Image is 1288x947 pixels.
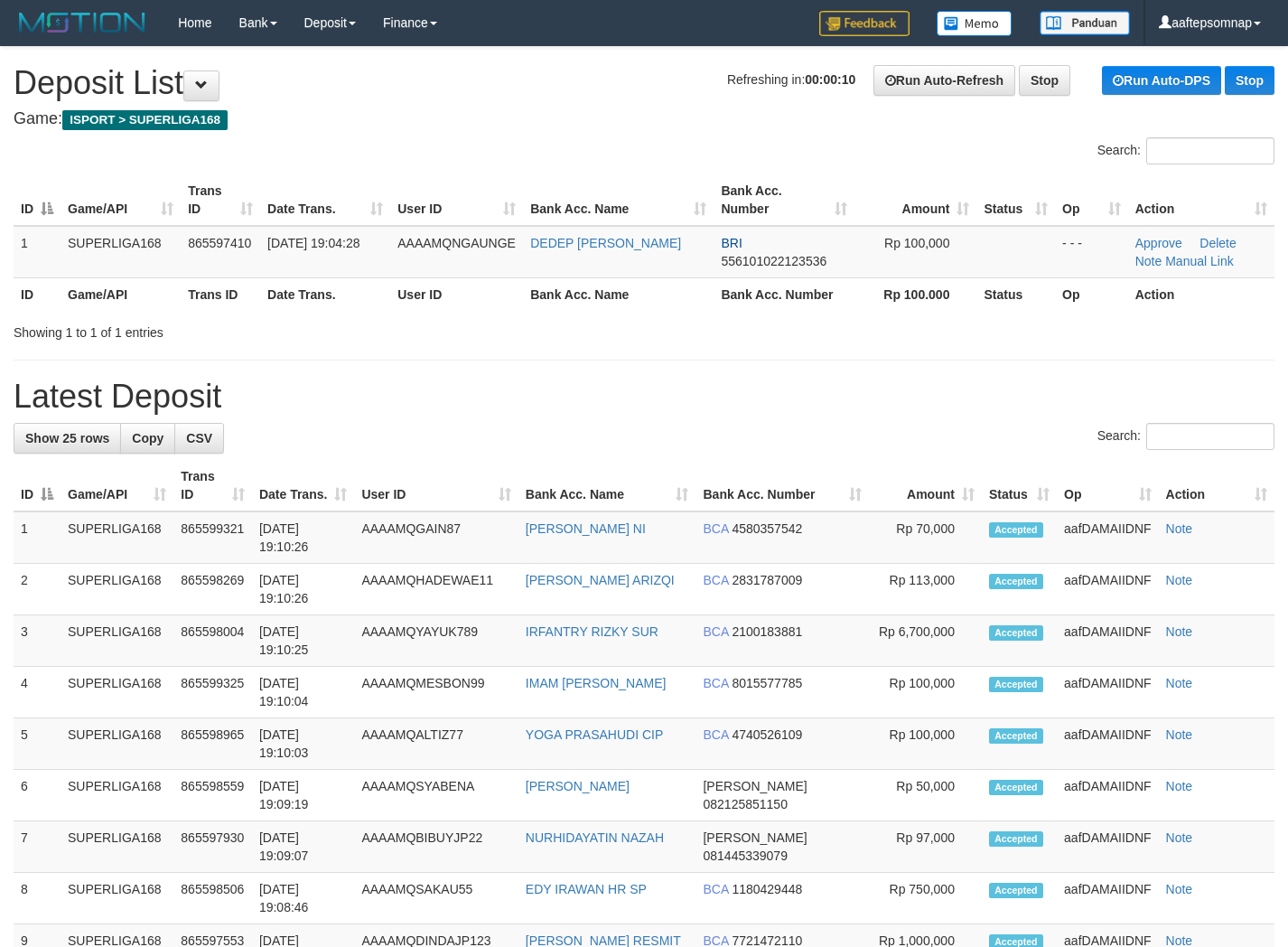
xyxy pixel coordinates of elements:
a: IRFANTRY RIZKY SUR [526,624,658,639]
span: Copy 1180429448 to clipboard [732,882,802,896]
th: Game/API: activate to sort column ascending [61,174,181,226]
a: DEDEP [PERSON_NAME] [530,236,681,250]
th: Op: activate to sort column ascending [1055,174,1128,226]
th: Amount: activate to sort column ascending [869,460,982,511]
td: 1 [14,511,61,564]
td: 865597930 [173,821,252,873]
th: Amount: activate to sort column ascending [854,174,976,226]
span: BCA [703,521,728,536]
a: NURHIDAYATIN NAZAH [526,830,664,845]
a: YOGA PRASAHUDI CIP [526,727,663,742]
td: AAAAMQSAKAU55 [354,873,518,924]
span: Rp 100,000 [884,236,949,250]
td: Rp 50,000 [869,770,982,821]
td: Rp 6,700,000 [869,615,982,667]
td: [DATE] 19:10:04 [252,667,354,718]
a: Note [1166,727,1193,742]
a: Run Auto-Refresh [873,65,1015,96]
td: SUPERLIGA168 [61,226,181,278]
th: User ID: activate to sort column ascending [354,460,518,511]
td: SUPERLIGA168 [61,873,173,924]
td: AAAAMQBIBUYJP22 [354,821,518,873]
label: Search: [1097,137,1274,164]
a: Note [1135,254,1162,268]
th: ID: activate to sort column descending [14,174,61,226]
a: EDY IRAWAN HR SP [526,882,647,896]
td: [DATE] 19:08:46 [252,873,354,924]
td: 865598965 [173,718,252,770]
a: [PERSON_NAME] NI [526,521,646,536]
span: ISPORT > SUPERLIGA168 [62,110,228,130]
td: SUPERLIGA168 [61,770,173,821]
a: Approve [1135,236,1182,250]
td: aafDAMAIIDNF [1057,511,1158,564]
span: BRI [721,236,742,250]
td: SUPERLIGA168 [61,511,173,564]
th: Date Trans.: activate to sort column ascending [252,460,354,511]
span: Accepted [989,625,1043,641]
td: 865598559 [173,770,252,821]
td: Rp 750,000 [869,873,982,924]
th: Date Trans. [260,277,390,311]
span: Copy 4740526109 to clipboard [732,727,802,742]
td: aafDAMAIIDNF [1057,667,1158,718]
span: Refreshing in: [727,72,855,87]
img: Feedback.jpg [819,11,910,36]
span: Copy 556101022123536 to clipboard [721,254,826,268]
span: Accepted [989,574,1043,589]
td: 865599325 [173,667,252,718]
strong: 00:00:10 [805,72,855,87]
th: Action: activate to sort column ascending [1159,460,1274,511]
td: [DATE] 19:10:03 [252,718,354,770]
a: Copy [120,423,175,454]
a: Note [1166,830,1193,845]
span: Copy 4580357542 to clipboard [732,521,802,536]
span: BCA [703,573,728,587]
td: aafDAMAIIDNF [1057,564,1158,615]
th: Status: activate to sort column ascending [982,460,1057,511]
th: User ID: activate to sort column ascending [390,174,523,226]
th: Bank Acc. Number [714,277,854,311]
td: AAAAMQYAYUK789 [354,615,518,667]
span: Copy 2100183881 to clipboard [732,624,802,639]
span: [PERSON_NAME] [703,779,807,793]
td: SUPERLIGA168 [61,718,173,770]
td: 6 [14,770,61,821]
td: 865598004 [173,615,252,667]
td: 4 [14,667,61,718]
th: Bank Acc. Name [523,277,714,311]
span: Accepted [989,831,1043,847]
a: Manual Link [1165,254,1234,268]
td: 3 [14,615,61,667]
td: [DATE] 19:09:07 [252,821,354,873]
td: aafDAMAIIDNF [1057,821,1158,873]
span: Copy 2831787009 to clipboard [732,573,802,587]
th: User ID [390,277,523,311]
th: Action: activate to sort column ascending [1128,174,1274,226]
span: [DATE] 19:04:28 [267,236,359,250]
img: panduan.png [1040,11,1130,35]
span: 865597410 [188,236,251,250]
th: Trans ID: activate to sort column ascending [173,460,252,511]
td: Rp 100,000 [869,667,982,718]
a: Delete [1199,236,1236,250]
div: Showing 1 to 1 of 1 entries [14,316,523,342]
td: 1 [14,226,61,278]
td: aafDAMAIIDNF [1057,770,1158,821]
a: Note [1166,882,1193,896]
span: Copy 8015577785 to clipboard [732,676,802,690]
a: Show 25 rows [14,423,121,454]
th: Date Trans.: activate to sort column ascending [260,174,390,226]
a: [PERSON_NAME] ARIZQI [526,573,675,587]
span: [PERSON_NAME] [703,830,807,845]
a: [PERSON_NAME] [526,779,630,793]
th: Game/API: activate to sort column ascending [61,460,173,511]
td: - - - [1055,226,1128,278]
a: Run Auto-DPS [1102,66,1221,95]
img: Button%20Memo.svg [937,11,1013,36]
td: [DATE] 19:09:19 [252,770,354,821]
th: Bank Acc. Name: activate to sort column ascending [523,174,714,226]
span: CSV [186,431,212,445]
span: Accepted [989,883,1043,898]
th: ID [14,277,61,311]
